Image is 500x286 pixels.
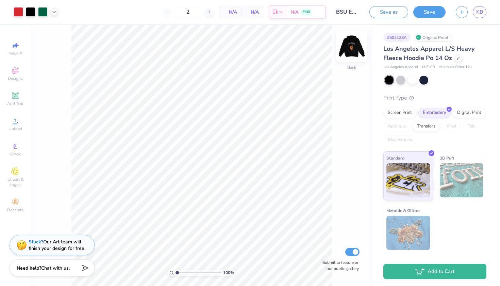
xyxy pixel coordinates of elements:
[383,108,416,118] div: Screen Print
[29,239,43,245] strong: Stuck?
[386,154,404,162] span: Standard
[41,265,70,271] span: Chat with us.
[245,9,259,16] span: N/A
[421,64,435,70] span: # HF-09
[386,216,430,250] img: Metallic & Glitter
[413,6,446,18] button: Save
[29,239,85,252] div: Our Art team will finish your design for free.
[386,163,430,197] img: Standard
[319,259,360,272] label: Submit to feature on our public gallery.
[347,64,356,71] div: Back
[383,64,418,70] span: Los Angeles Apparel
[369,6,408,18] button: Save as
[290,9,299,16] span: N/A
[414,33,452,42] div: Original Proof
[7,207,23,213] span: Decorate
[331,5,364,19] input: Untitled Design
[7,101,23,106] span: Add Text
[7,50,23,56] span: Image AI
[383,135,416,145] div: Rhinestones
[9,126,22,132] span: Upload
[442,121,461,132] div: Vinyl
[8,76,23,81] span: Designs
[438,64,472,70] span: Minimum Order: 12 +
[17,265,41,271] strong: Need help?
[338,33,365,60] img: Back
[476,8,483,16] span: KB
[473,6,486,18] a: KB
[383,45,474,62] span: Los Angeles Apparel L/S Heavy Fleece Hoodie Po 14 Oz
[303,10,310,14] span: FREE
[383,33,411,42] div: # 502128A
[440,163,484,197] img: 3D Puff
[3,177,27,187] span: Clipart & logos
[383,94,486,102] div: Print Type
[386,207,420,214] span: Metallic & Glitter
[175,6,201,18] input: – –
[413,121,440,132] div: Transfers
[383,264,486,279] button: Add to Cart
[10,151,21,157] span: Greek
[463,121,479,132] div: Foil
[418,108,451,118] div: Embroidery
[383,121,411,132] div: Applique
[223,9,237,16] span: N/A
[453,108,486,118] div: Digital Print
[440,154,454,162] span: 3D Puff
[223,270,234,276] span: 100 %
